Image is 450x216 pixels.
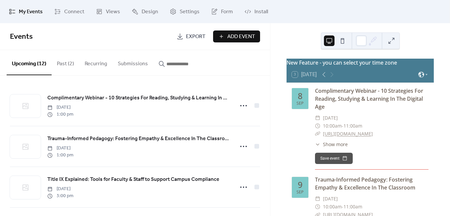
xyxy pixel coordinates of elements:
div: Sep [296,101,304,106]
div: ​ [315,141,320,148]
span: 10:00am [323,122,342,130]
span: [DATE] [47,104,73,111]
span: 1:00 pm [47,111,73,118]
a: [URL][DOMAIN_NAME] [323,131,373,137]
span: - [342,203,343,211]
span: Add Event [227,33,255,41]
button: ​Show more [315,141,348,148]
span: - [342,122,343,130]
button: Upcoming (12) [7,50,52,75]
span: [DATE] [323,195,338,203]
span: 11:00am [343,122,362,130]
a: Title IX Explained: Tools for Faculty & Staff to Support Campus Compliance [47,175,219,184]
a: Install [240,3,273,21]
span: Views [106,8,120,16]
button: Submissions [112,50,153,75]
button: Save event [315,153,353,164]
a: Views [91,3,125,21]
span: Form [221,8,233,16]
span: Connect [64,8,84,16]
a: Design [127,3,163,21]
button: Add Event [213,30,260,42]
div: ​ [315,122,320,130]
span: Trauma-Informed Pedagogy: Fostering Empathy & Excellence In The Classroom [47,135,230,143]
a: Complimentary Webinar - 10 Strategies For Reading, Studying & Learning In The Digital Age [47,94,230,102]
span: 10:00am [323,203,342,211]
div: ​ [315,203,320,211]
button: Past (2) [52,50,79,75]
span: 3:00 pm [47,192,73,199]
div: 9 [298,181,302,189]
span: [DATE] [47,186,73,192]
span: [DATE] [323,114,338,122]
span: 1:00 pm [47,152,73,159]
div: ​ [315,195,320,203]
a: Trauma-Informed Pedagogy: Fostering Empathy & Excellence In The Classroom [47,135,230,143]
span: Events [10,29,33,44]
a: Connect [49,3,89,21]
span: Title IX Explained: Tools for Faculty & Staff to Support Campus Compliance [47,176,219,184]
button: Recurring [79,50,112,75]
div: ​ [315,130,320,138]
span: Design [142,8,158,16]
a: Trauma-Informed Pedagogy: Fostering Empathy & Excellence In The Classroom [315,176,415,191]
span: Show more [323,141,348,148]
span: 11:00am [343,203,362,211]
div: ​ [315,114,320,122]
a: Settings [165,3,204,21]
div: 8 [298,92,302,100]
div: Sep [296,190,304,194]
a: Complimentary Webinar - 10 Strategies For Reading, Studying & Learning In The Digital Age [315,87,423,110]
span: My Events [19,8,43,16]
div: New Feature - you can select your time zone [287,59,434,67]
span: [DATE] [47,145,73,152]
a: My Events [4,3,48,21]
span: Settings [180,8,200,16]
a: Export [172,30,210,42]
span: Export [186,33,205,41]
a: Form [206,3,238,21]
span: Install [254,8,268,16]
